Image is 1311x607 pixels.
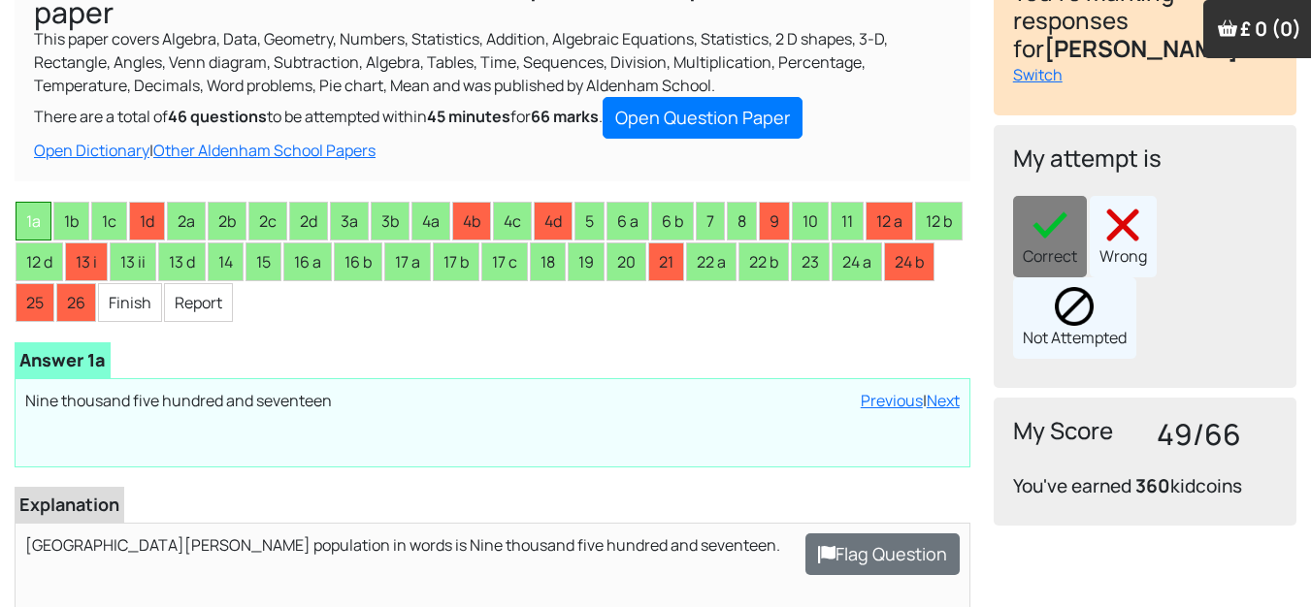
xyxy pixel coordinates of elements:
[696,202,725,240] li: 7
[832,242,882,281] li: 24 a
[1044,32,1238,64] b: [PERSON_NAME]
[861,389,960,412] div: |
[91,202,127,240] li: 1c
[530,242,566,281] li: 18
[603,97,803,139] a: Open Question Paper
[283,242,332,281] li: 16 a
[25,533,960,557] p: [GEOGRAPHIC_DATA][PERSON_NAME] population in words is Nine thousand five hundred and seventeen.
[1240,16,1301,42] span: £ 0 (0)
[19,348,106,371] b: Answer 1a
[16,242,63,281] li: 12 d
[433,242,479,281] li: 17 b
[164,283,233,322] li: Report
[25,389,960,412] p: Nine thousand five hundred and seventeen
[574,202,605,240] li: 5
[1055,287,1094,326] img: block.png
[1103,206,1142,244] img: cross40x40.png
[727,202,757,240] li: 8
[531,106,599,127] b: 66 marks
[792,202,829,240] li: 10
[1013,64,1063,85] a: Switch
[1013,417,1133,445] h4: My Score
[56,283,96,322] li: 26
[831,202,864,240] li: 11
[866,202,913,240] li: 12 a
[168,106,267,127] b: 46 questions
[791,242,830,281] li: 23
[53,202,89,240] li: 1b
[158,242,206,281] li: 13 d
[19,493,119,516] b: Explanation
[16,202,51,240] li: 1a
[98,283,162,322] li: Finish
[805,533,960,575] button: Flag Question
[411,202,450,240] li: 4a
[1013,144,1277,173] h4: My attempt is
[65,242,108,281] li: 13 i
[427,106,510,127] b: 45 minutes
[167,202,206,240] li: 2a
[738,242,789,281] li: 22 b
[651,202,694,240] li: 6 b
[248,202,287,240] li: 2c
[110,242,156,281] li: 13 ii
[927,390,960,411] a: Next
[493,202,532,240] li: 4c
[759,202,790,240] li: 9
[915,202,963,240] li: 12 b
[1090,196,1157,277] div: Wrong
[568,242,605,281] li: 19
[1013,475,1277,497] h4: You've earned kidcoins
[34,139,951,162] div: |
[208,242,244,281] li: 14
[246,242,281,281] li: 15
[534,202,573,240] li: 4d
[334,242,382,281] li: 16 b
[606,202,649,240] li: 6 a
[129,202,165,240] li: 1d
[371,202,410,240] li: 3b
[606,242,646,281] li: 20
[330,202,369,240] li: 3a
[208,202,246,240] li: 2b
[648,242,684,281] li: 21
[384,242,431,281] li: 17 a
[861,390,923,411] a: Previous
[153,140,376,161] a: Other Aldenham School Papers
[686,242,737,281] li: 22 a
[1135,473,1170,498] b: 360
[481,242,528,281] li: 17 c
[289,202,328,240] li: 2d
[1218,18,1237,38] img: Your items in the shopping basket
[452,202,491,240] li: 4b
[884,242,934,281] li: 24 b
[1157,417,1277,452] h3: 49/66
[34,140,149,161] a: Open Dictionary
[1013,277,1136,359] div: Not Attempted
[16,283,54,322] li: 25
